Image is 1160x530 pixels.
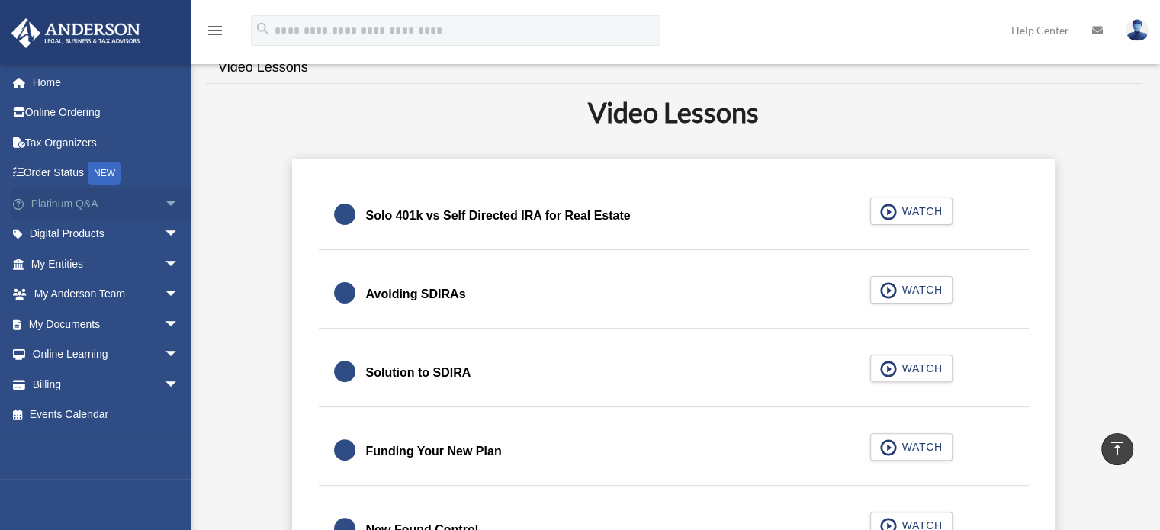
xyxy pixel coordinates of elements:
[1126,19,1149,41] img: User Pic
[11,369,202,400] a: Billingarrow_drop_down
[11,127,202,158] a: Tax Organizers
[11,279,202,310] a: My Anderson Teamarrow_drop_down
[164,369,194,400] span: arrow_drop_down
[164,249,194,280] span: arrow_drop_down
[1108,439,1126,458] i: vertical_align_top
[11,309,202,339] a: My Documentsarrow_drop_down
[215,93,1132,131] h2: Video Lessons
[11,158,202,189] a: Order StatusNEW
[164,309,194,340] span: arrow_drop_down
[164,279,194,310] span: arrow_drop_down
[88,162,121,185] div: NEW
[164,188,194,220] span: arrow_drop_down
[11,188,202,219] a: Platinum Q&Aarrow_drop_down
[1101,433,1133,465] a: vertical_align_top
[11,219,202,249] a: Digital Productsarrow_drop_down
[11,67,202,98] a: Home
[11,339,202,370] a: Online Learningarrow_drop_down
[164,339,194,371] span: arrow_drop_down
[164,219,194,250] span: arrow_drop_down
[206,21,224,40] i: menu
[11,249,202,279] a: My Entitiesarrow_drop_down
[7,18,145,48] img: Anderson Advisors Platinum Portal
[11,98,202,128] a: Online Ordering
[11,400,202,430] a: Events Calendar
[206,27,224,40] a: menu
[255,21,272,37] i: search
[206,46,320,89] a: Video Lessons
